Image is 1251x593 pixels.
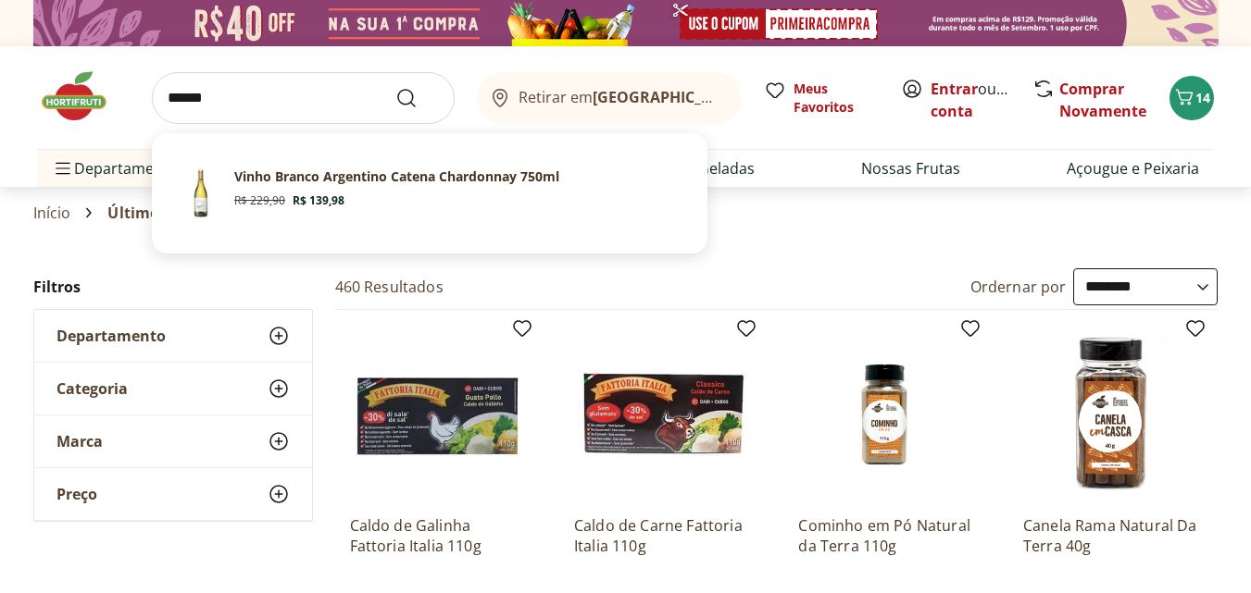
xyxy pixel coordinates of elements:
[34,415,312,467] button: Marca
[56,485,97,503] span: Preço
[175,167,227,219] img: Principal
[1170,76,1214,120] button: Carrinho
[234,167,559,186] p: Vinho Branco Argentino Catena Chardonnay 750ml
[931,78,1013,122] span: ou
[931,79,1032,121] a: Criar conta
[56,432,103,451] span: Marca
[1059,79,1146,121] a: Comprar Novamente
[107,204,196,221] span: Último Lote
[335,277,444,297] h2: 460 Resultados
[931,79,978,99] a: Entrar
[574,515,750,556] a: Caldo de Carne Fattoria Italia 110g
[798,325,974,500] img: Cominho em Pó Natural da Terra 110g
[970,277,1067,297] label: Ordernar por
[350,515,526,556] a: Caldo de Galinha Fattoria Italia 110g
[168,160,692,227] a: PrincipalVinho Branco Argentino Catena Chardonnay 750mlR$ 229,90R$ 139,98
[37,68,130,124] img: Hortifruti
[34,310,312,362] button: Departamento
[33,204,71,221] a: Início
[574,325,750,500] img: Caldo de Carne Fattoria Italia 110g
[794,80,879,117] span: Meus Favoritos
[1023,325,1199,500] img: Canela Rama Natural Da Terra 40g
[34,363,312,414] button: Categoria
[519,89,723,105] span: Retirar em
[33,268,313,305] h2: Filtros
[34,468,312,520] button: Preço
[1023,515,1199,556] a: Canela Rama Natural Da Terra 40g
[56,327,166,345] span: Departamento
[293,193,344,208] span: R$ 139,98
[861,157,960,179] a: Nossas Frutas
[395,87,440,109] button: Submit Search
[152,72,455,124] input: search
[1195,89,1210,106] span: 14
[477,72,742,124] button: Retirar em[GEOGRAPHIC_DATA]/[GEOGRAPHIC_DATA]
[56,379,128,398] span: Categoria
[764,80,879,117] a: Meus Favoritos
[798,515,974,556] a: Cominho em Pó Natural da Terra 110g
[350,325,526,500] img: Caldo de Galinha Fattoria Italia 110g
[1067,157,1199,179] a: Açougue e Peixaria
[52,146,185,191] span: Departamentos
[593,87,905,107] b: [GEOGRAPHIC_DATA]/[GEOGRAPHIC_DATA]
[52,146,74,191] button: Menu
[234,193,285,208] span: R$ 229,90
